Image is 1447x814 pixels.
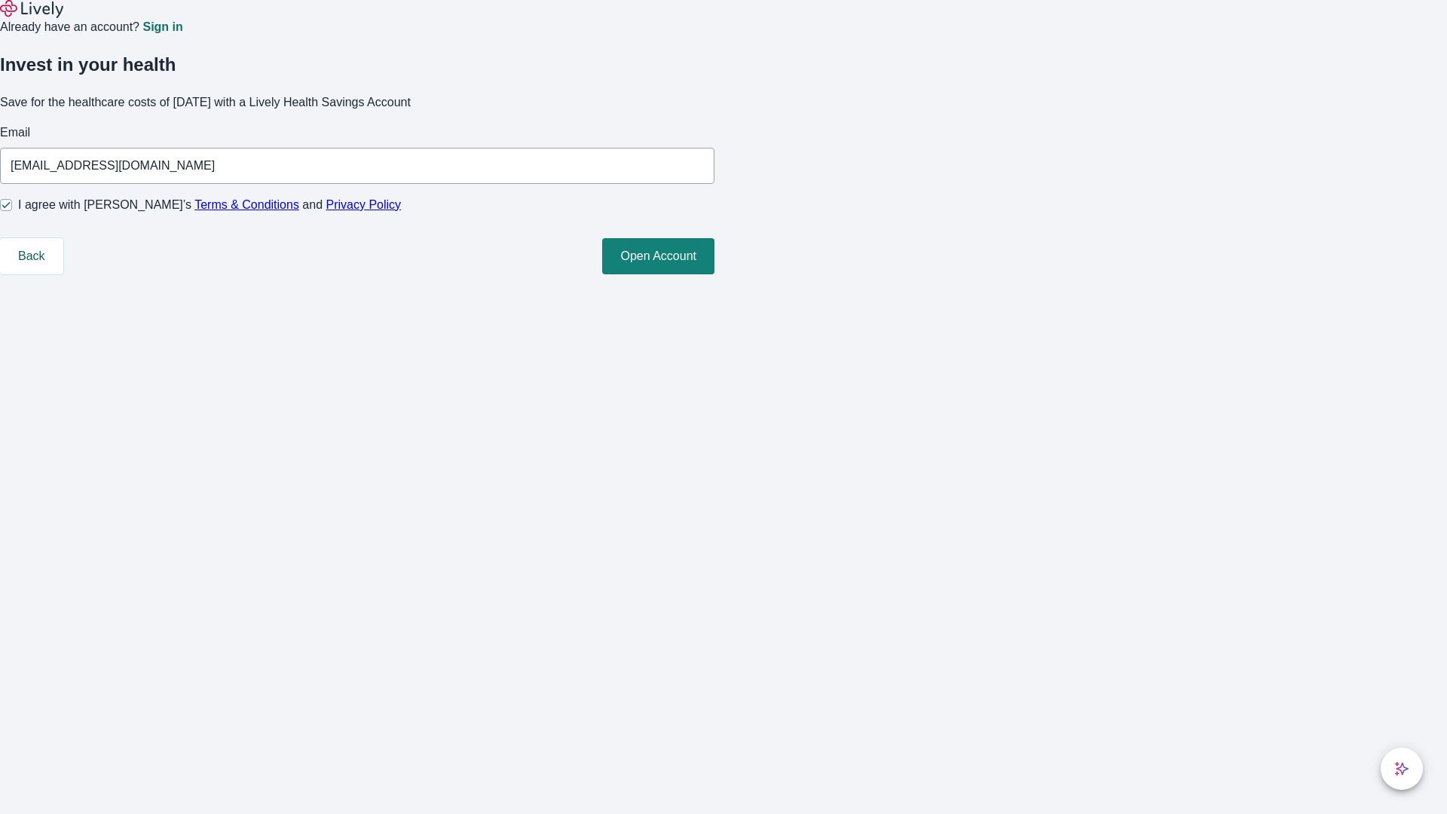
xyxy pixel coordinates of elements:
a: Privacy Policy [326,198,402,211]
svg: Lively AI Assistant [1394,761,1409,776]
a: Terms & Conditions [194,198,299,211]
button: chat [1381,748,1423,790]
a: Sign in [142,21,182,33]
span: I agree with [PERSON_NAME]’s and [18,196,401,214]
button: Open Account [602,238,714,274]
